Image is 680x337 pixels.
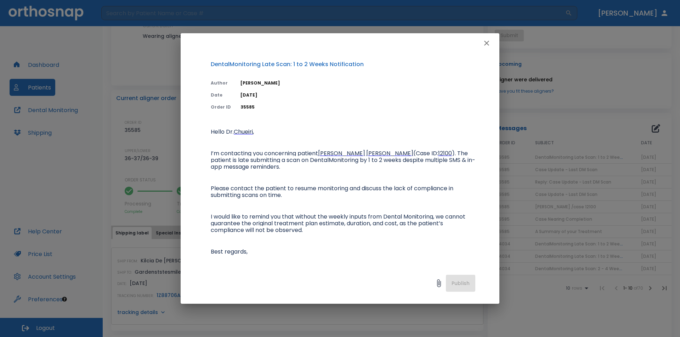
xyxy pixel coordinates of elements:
[318,149,365,157] span: [PERSON_NAME]
[240,80,475,86] p: [PERSON_NAME]
[240,104,475,110] p: 35585
[366,151,413,157] a: [PERSON_NAME]
[211,92,232,98] p: Date
[211,149,318,157] span: I’m contacting you concerning patient
[211,104,232,110] p: Order ID
[211,128,234,136] span: Hello Dr.
[234,128,253,136] span: Chueiri
[211,60,475,69] p: DentalMonitoring Late Scan: 1 to 2 Weeks Notification
[211,213,467,234] span: I would like to remind you that without the weekly inputs from Dental Monitoring, we cannot guara...
[240,92,475,98] p: [DATE]
[438,149,452,157] span: 12100
[211,80,232,86] p: Author
[318,151,365,157] a: [PERSON_NAME]
[211,149,475,171] span: ). The patient is late submitting a scan on DentalMonitoring by 1 to 2 weeks despite multiple SMS...
[413,149,438,157] span: (Case ID:
[234,129,253,135] a: Chueiri
[438,151,452,157] a: 12100
[366,149,413,157] span: [PERSON_NAME]
[253,128,254,136] span: ,
[211,248,248,256] span: Best regards,
[211,184,455,199] span: Please contact the patient to resume monitoring and discuss the lack of compliance in submitting ...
